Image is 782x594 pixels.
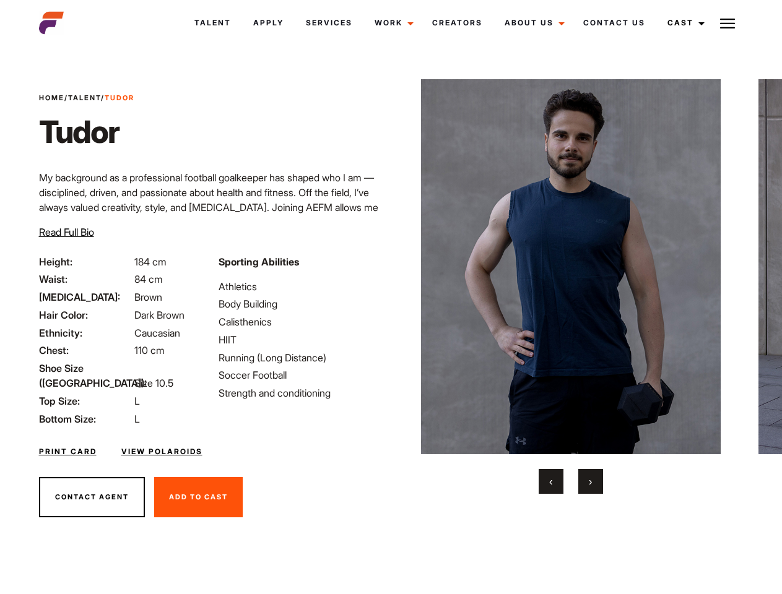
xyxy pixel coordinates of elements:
[134,327,180,339] span: Caucasian
[549,475,552,488] span: Previous
[105,93,134,102] strong: Tudor
[39,394,132,408] span: Top Size:
[219,314,383,329] li: Calisthenics
[68,93,101,102] a: Talent
[39,446,97,457] a: Print Card
[39,290,132,304] span: [MEDICAL_DATA]:
[39,226,94,238] span: Read Full Bio
[39,254,132,269] span: Height:
[134,273,163,285] span: 84 cm
[134,344,165,356] span: 110 cm
[39,325,132,340] span: Ethnicity:
[134,256,167,268] span: 184 cm
[219,368,383,382] li: Soccer Football
[421,6,493,40] a: Creators
[154,477,243,518] button: Add To Cast
[219,296,383,311] li: Body Building
[219,256,299,268] strong: Sporting Abilities
[39,411,132,426] span: Bottom Size:
[39,361,132,390] span: Shoe Size ([GEOGRAPHIC_DATA]):
[169,493,228,501] span: Add To Cast
[121,446,202,457] a: View Polaroids
[39,11,64,35] img: cropped-aefm-brand-fav-22-square.png
[134,309,185,321] span: Dark Brown
[134,395,140,407] span: L
[219,385,383,400] li: Strength and conditioning
[295,6,363,40] a: Services
[219,279,383,294] li: Athletics
[572,6,656,40] a: Contact Us
[39,272,132,286] span: Waist:
[134,291,162,303] span: Brown
[39,225,94,239] button: Read Full Bio
[720,16,735,31] img: Burger icon
[39,170,384,244] p: My background as a professional football goalkeeper has shaped who I am — disciplined, driven, an...
[134,413,140,425] span: L
[656,6,712,40] a: Cast
[363,6,421,40] a: Work
[493,6,572,40] a: About Us
[39,93,64,102] a: Home
[219,350,383,365] li: Running (Long Distance)
[183,6,242,40] a: Talent
[39,113,134,150] h1: Tudor
[39,477,145,518] button: Contact Agent
[242,6,295,40] a: Apply
[39,93,134,103] span: / /
[39,308,132,322] span: Hair Color:
[589,475,592,488] span: Next
[219,332,383,347] li: HIIT
[39,343,132,358] span: Chest:
[134,377,173,389] span: Size 10.5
